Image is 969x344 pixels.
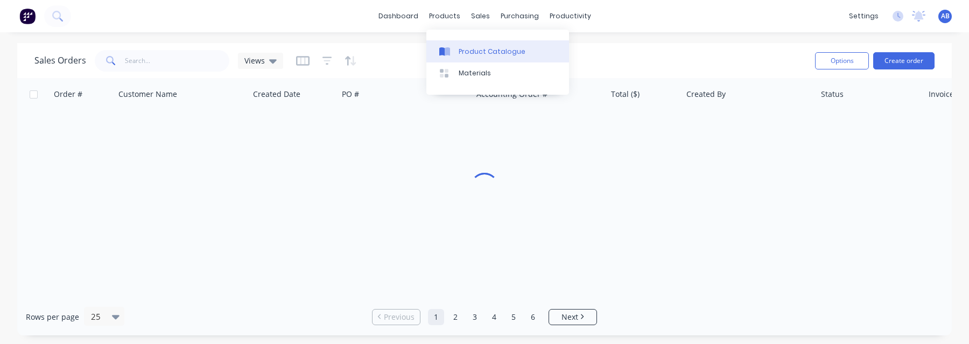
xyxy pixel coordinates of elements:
div: PO # [342,89,359,100]
div: Created By [686,89,726,100]
div: products [424,8,466,24]
div: productivity [544,8,596,24]
a: Page 6 [525,309,541,325]
div: Order # [54,89,82,100]
button: Create order [873,52,935,69]
div: purchasing [495,8,544,24]
div: Total ($) [611,89,640,100]
a: Page 5 [505,309,522,325]
span: Previous [384,312,415,322]
a: Page 1 is your current page [428,309,444,325]
a: Next page [549,312,596,322]
a: Page 2 [447,309,464,325]
img: Factory [19,8,36,24]
div: sales [466,8,495,24]
div: Customer Name [118,89,177,100]
button: Options [815,52,869,69]
ul: Pagination [368,309,601,325]
div: settings [844,8,884,24]
span: AB [941,11,950,21]
div: Status [821,89,844,100]
span: Rows per page [26,312,79,322]
a: Page 4 [486,309,502,325]
a: Materials [426,62,569,84]
div: Product Catalogue [459,47,525,57]
a: Previous page [373,312,420,322]
a: Page 3 [467,309,483,325]
span: Next [561,312,578,322]
div: Created Date [253,89,300,100]
span: Views [244,55,265,66]
div: Materials [459,68,491,78]
input: Search... [125,50,230,72]
h1: Sales Orders [34,55,86,66]
a: Product Catalogue [426,40,569,62]
a: dashboard [373,8,424,24]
